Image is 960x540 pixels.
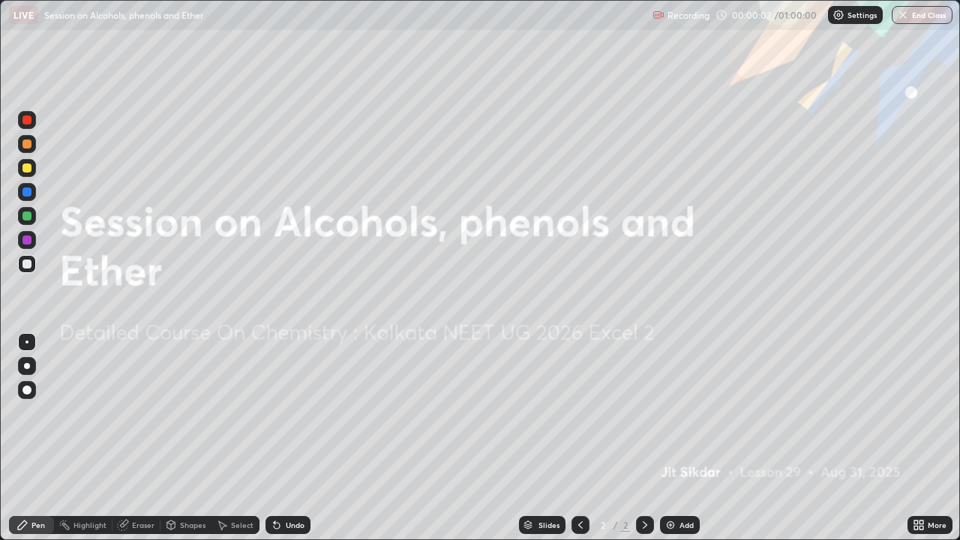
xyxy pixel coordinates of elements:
img: class-settings-icons [832,9,844,21]
div: More [928,521,946,529]
img: end-class-cross [897,9,909,21]
div: Pen [31,521,45,529]
button: End Class [892,6,952,24]
p: Session on Alcohols, phenols and Ether [44,9,203,21]
p: LIVE [13,9,34,21]
div: Select [231,521,253,529]
div: Slides [538,521,559,529]
div: Eraser [132,521,154,529]
div: Add [679,521,694,529]
div: 2 [595,520,610,529]
img: add-slide-button [664,519,676,531]
div: 2 [621,518,630,532]
p: Settings [847,11,877,19]
div: Undo [286,521,304,529]
p: Recording [667,10,709,21]
img: recording.375f2c34.svg [652,9,664,21]
div: Highlight [73,521,106,529]
div: Shapes [180,521,205,529]
div: / [613,520,618,529]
